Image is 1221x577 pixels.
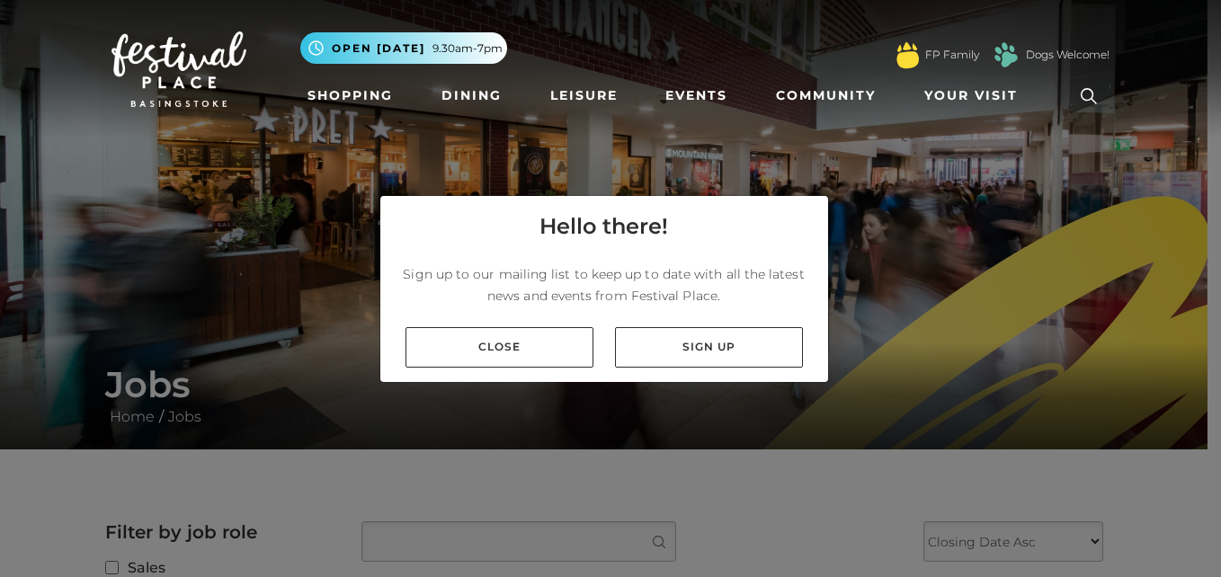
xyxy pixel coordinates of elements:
[1026,47,1110,63] a: Dogs Welcome!
[111,31,246,107] img: Festival Place Logo
[925,47,979,63] a: FP Family
[406,327,593,368] a: Close
[434,79,509,112] a: Dining
[395,263,814,306] p: Sign up to our mailing list to keep up to date with all the latest news and events from Festival ...
[300,32,507,64] button: Open [DATE] 9.30am-7pm
[615,327,803,368] a: Sign up
[300,79,400,112] a: Shopping
[539,210,668,243] h4: Hello there!
[332,40,425,57] span: Open [DATE]
[917,79,1034,112] a: Your Visit
[543,79,625,112] a: Leisure
[924,86,1018,105] span: Your Visit
[658,79,735,112] a: Events
[432,40,503,57] span: 9.30am-7pm
[769,79,883,112] a: Community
